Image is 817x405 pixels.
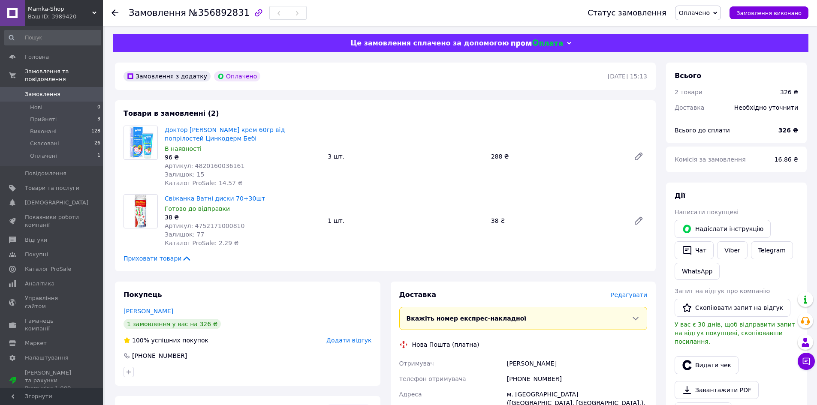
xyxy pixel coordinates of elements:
[30,104,42,111] span: Нові
[675,192,685,200] span: Дії
[675,321,795,345] span: У вас є 30 днів, щоб відправити запит на відгук покупцеві, скопіювавши посилання.
[675,104,704,111] span: Доставка
[505,371,649,387] div: [PHONE_NUMBER]
[165,205,230,212] span: Готово до відправки
[407,315,527,322] span: Вкажіть номер експрес-накладної
[124,336,208,345] div: успішних покупок
[25,170,66,177] span: Повідомлення
[751,241,793,259] a: Telegram
[165,195,265,202] a: Свіжанка Ватні диски 70+30шт
[675,72,701,80] span: Всього
[25,199,88,207] span: [DEMOGRAPHIC_DATA]
[675,220,771,238] button: Надіслати інструкцію
[91,128,100,135] span: 128
[124,71,211,81] div: Замовлення з додатку
[410,340,482,349] div: Нова Пошта (платна)
[775,156,798,163] span: 16.86 ₴
[675,89,702,96] span: 2 товари
[132,337,149,344] span: 100%
[717,241,747,259] a: Viber
[505,356,649,371] div: [PERSON_NAME]
[25,384,79,392] div: Prom мікс 1 000
[165,162,244,169] span: Артикул: 4820160036161
[131,351,188,360] div: [PHONE_NUMBER]
[25,251,48,258] span: Покупці
[588,9,666,17] div: Статус замовлення
[324,215,487,227] div: 1 шт.
[165,231,204,238] span: Залишок: 77
[214,71,260,81] div: Оплачено
[25,68,103,83] span: Замовлення та повідомлення
[399,391,422,398] span: Адреса
[124,291,162,299] span: Покупець
[127,126,154,159] img: Доктор Біокон крем 60гр від попрілостей Цинкодерм Бебі
[675,299,790,317] button: Скопіювати запит на відгук
[124,109,219,117] span: Товари в замовленні (2)
[736,10,802,16] span: Замовлення виконано
[611,291,647,298] span: Редагувати
[124,308,173,315] a: [PERSON_NAME]
[4,30,101,45] input: Пошук
[399,291,437,299] span: Доставка
[675,356,739,374] button: Видати чек
[399,375,466,382] span: Телефон отримувача
[25,213,79,229] span: Показники роботи компанії
[399,360,434,367] span: Отримувач
[124,254,192,263] span: Приховати товари
[112,9,118,17] div: Повернутися назад
[675,381,759,399] a: Завантажити PDF
[165,180,242,186] span: Каталог ProSale: 14.57 ₴
[25,354,69,362] span: Налаштування
[324,150,487,162] div: 3 шт.
[94,140,100,147] span: 26
[488,150,627,162] div: 288 ₴
[780,88,798,96] div: 326 ₴
[28,13,103,21] div: Ваш ID: 3989420
[25,53,49,61] span: Головна
[630,212,647,229] a: Редагувати
[165,240,238,246] span: Каталог ProSale: 2.29 ₴
[488,215,627,227] div: 38 ₴
[630,148,647,165] a: Редагувати
[350,39,509,47] span: Це замовлення сплачено за допомогою
[25,294,79,310] span: Управління сайтом
[30,128,57,135] span: Виконані
[30,140,59,147] span: Скасовані
[97,104,100,111] span: 0
[798,353,815,370] button: Чат з покупцем
[124,319,221,329] div: 1 замовлення у вас на 326 ₴
[165,213,321,222] div: 38 ₴
[25,317,79,333] span: Гаманець компанії
[165,222,244,229] span: Артикул: 4752171000810
[97,116,100,123] span: 3
[28,5,92,13] span: Mamka-Shop
[25,369,79,393] span: [PERSON_NAME] та рахунки
[326,337,371,344] span: Додати відгук
[679,9,710,16] span: Оплачено
[129,8,186,18] span: Замовлення
[25,90,60,98] span: Замовлення
[675,241,714,259] button: Чат
[675,288,770,294] span: Запит на відгук про компанію
[25,265,71,273] span: Каталог ProSale
[134,195,147,228] img: Свіжанка Ватні диски 70+30шт
[189,8,250,18] span: №356892831
[25,339,47,347] span: Маркет
[675,209,739,216] span: Написати покупцеві
[511,39,563,48] img: evopay logo
[675,156,746,163] span: Комісія за замовлення
[25,236,47,244] span: Відгуки
[675,263,720,280] a: WhatsApp
[165,153,321,162] div: 96 ₴
[675,127,730,134] span: Всього до сплати
[729,98,803,117] div: Необхідно уточнити
[97,152,100,160] span: 1
[165,126,285,142] a: Доктор [PERSON_NAME] крем 60гр від попрілостей Цинкодерм Бебі
[608,73,647,80] time: [DATE] 15:13
[30,116,57,123] span: Прийняті
[778,127,798,134] b: 326 ₴
[730,6,808,19] button: Замовлення виконано
[25,280,54,288] span: Аналітика
[165,171,204,178] span: Залишок: 15
[30,152,57,160] span: Оплачені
